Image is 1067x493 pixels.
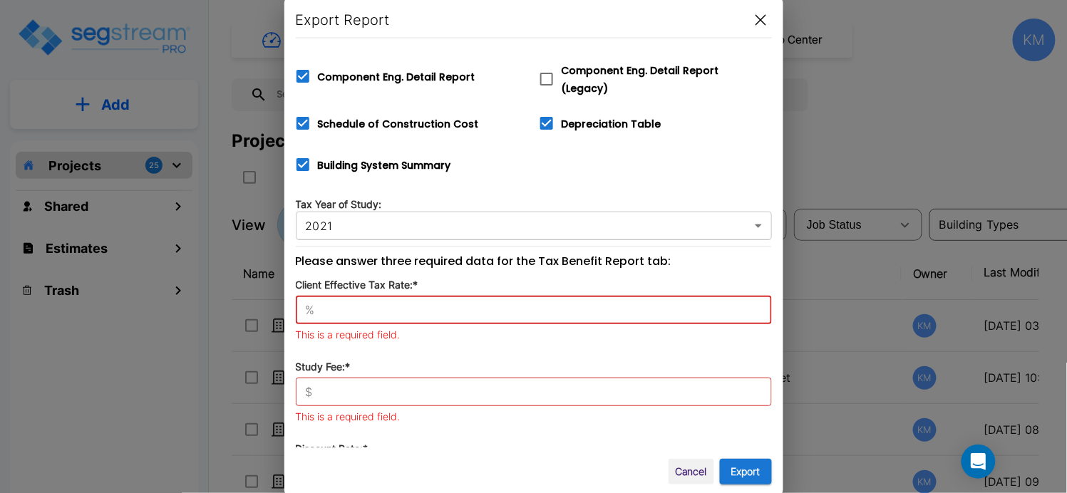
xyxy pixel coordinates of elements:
span: Schedule of Construction Cost [318,117,479,131]
button: Cancel [669,459,714,485]
p: Tax Year of Study: [296,197,772,212]
div: Open Intercom Messenger [962,445,996,479]
p: Discount Rate:* [296,441,772,456]
span: Building System Summary [318,158,451,172]
p: Study Fee:* [296,359,772,374]
p: Please answer three required data for the Tax Benefit Report tab: [296,253,772,270]
span: Component Eng. Detail Report (Legacy) [562,63,719,95]
button: Export [720,459,772,485]
div: 2021 [296,206,772,246]
p: This is a required field. [296,327,772,342]
h6: Export Report [296,9,390,31]
span: Component Eng. Detail Report [318,70,475,84]
p: % [306,301,315,318]
p: This is a required field. [296,409,772,424]
span: Depreciation Table [562,117,661,131]
p: $ [306,383,313,400]
p: Client Effective Tax Rate:* [296,277,772,292]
